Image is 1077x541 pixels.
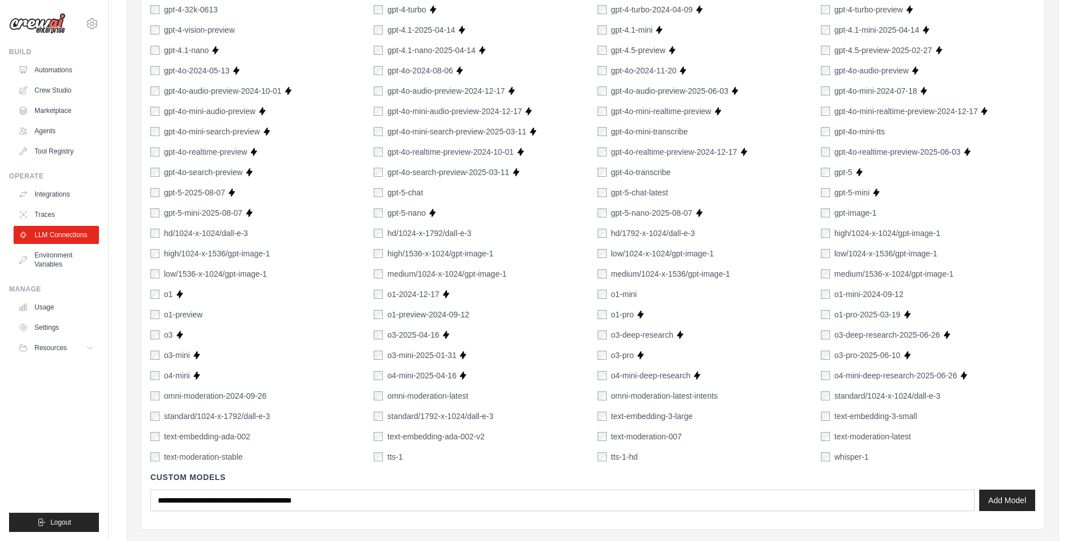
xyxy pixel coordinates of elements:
[387,187,423,198] label: gpt-5-chat
[150,208,159,217] input: gpt-5-mini-2025-08-07
[374,25,383,34] input: gpt-4.1-2025-04-14
[374,351,383,360] input: o3-mini-2025-01-31
[598,412,607,421] input: text-embedding-3-large
[164,228,248,239] label: hd/1024-x-1024/dall-e-3
[150,472,1035,483] h4: Custom Models
[387,167,509,178] label: gpt-4o-search-preview-2025-03-11
[598,249,607,258] input: low/1024-x-1024/gpt-image-1
[14,81,99,99] a: Crew Studio
[374,46,383,55] input: gpt-4.1-nano-2025-04-14
[150,310,159,319] input: o1-preview
[150,290,159,299] input: o1
[14,246,99,273] a: Environment Variables
[150,452,159,461] input: text-moderation-stable
[598,127,607,136] input: gpt-4o-mini-transcribe
[150,46,159,55] input: gpt-4.1-nano
[611,411,693,422] label: text-embedding-3-large
[611,248,714,259] label: low/1024-x-1024/gpt-image-1
[387,451,403,463] label: tts-1
[374,391,383,400] input: omni-moderation-latest
[14,142,99,160] a: Tool Registry
[611,45,666,56] label: gpt-4.5-preview
[598,432,607,441] input: text-moderation-007
[387,85,505,97] label: gpt-4o-audio-preview-2024-12-17
[374,290,383,299] input: o1-2024-12-17
[611,187,668,198] label: gpt-5-chat-latest
[834,309,901,320] label: o1-pro-2025-03-19
[387,65,453,76] label: gpt-4o-2024-08-06
[164,370,190,381] label: o4-mini
[14,185,99,203] a: Integrations
[387,289,439,300] label: o1-2024-12-17
[611,329,674,341] label: o3-deep-research
[14,339,99,357] button: Resources
[164,289,173,300] label: o1
[834,350,901,361] label: o3-pro-2025-06-10
[834,329,940,341] label: o3-deep-research-2025-06-26
[387,45,475,56] label: gpt-4.1-nano-2025-04-14
[14,61,99,79] a: Automations
[374,269,383,278] input: medium/1024-x-1024/gpt-image-1
[821,147,830,156] input: gpt-4o-realtime-preview-2025-06-03
[598,147,607,156] input: gpt-4o-realtime-preview-2024-12-17
[611,370,691,381] label: o4-mini-deep-research
[821,127,830,136] input: gpt-4o-mini-tts
[34,343,67,352] span: Resources
[164,65,230,76] label: gpt-4o-2024-05-13
[834,187,870,198] label: gpt-5-mini
[598,290,607,299] input: o1-mini
[164,350,190,361] label: o3-mini
[821,371,830,380] input: o4-mini-deep-research-2025-06-26
[821,269,830,278] input: medium/1536-x-1024/gpt-image-1
[387,431,485,442] label: text-embedding-ada-002-v2
[834,431,911,442] label: text-moderation-latest
[834,65,909,76] label: gpt-4o-audio-preview
[834,167,853,178] label: gpt-5
[164,390,266,402] label: omni-moderation-2024-09-26
[374,452,383,461] input: tts-1
[821,86,830,95] input: gpt-4o-mini-2024-07-18
[598,452,607,461] input: tts-1-hd
[150,249,159,258] input: high/1024-x-1536/gpt-image-1
[387,228,472,239] label: hd/1024-x-1792/dall-e-3
[611,85,729,97] label: gpt-4o-audio-preview-2025-06-03
[374,310,383,319] input: o1-preview-2024-09-12
[387,370,456,381] label: o4-mini-2025-04-16
[150,432,159,441] input: text-embedding-ada-002
[387,329,439,341] label: o3-2025-04-16
[150,25,159,34] input: gpt-4-vision-preview
[821,412,830,421] input: text-embedding-3-small
[821,107,830,116] input: gpt-4o-mini-realtime-preview-2024-12-17
[387,126,526,137] label: gpt-4o-mini-search-preview-2025-03-11
[374,188,383,197] input: gpt-5-chat
[834,45,932,56] label: gpt-4.5-preview-2025-02-27
[821,249,830,258] input: low/1024-x-1536/gpt-image-1
[150,5,159,14] input: gpt-4-32k-0613
[164,126,260,137] label: gpt-4o-mini-search-preview
[14,319,99,337] a: Settings
[164,85,282,97] label: gpt-4o-audio-preview-2024-10-01
[14,298,99,316] a: Usage
[150,330,159,339] input: o3
[821,391,830,400] input: standard/1024-x-1024/dall-e-3
[598,310,607,319] input: o1-pro
[598,371,607,380] input: o4-mini-deep-research
[821,188,830,197] input: gpt-5-mini
[821,5,830,14] input: gpt-4-turbo-preview
[611,106,711,117] label: gpt-4o-mini-realtime-preview
[150,351,159,360] input: o3-mini
[598,86,607,95] input: gpt-4o-audio-preview-2025-06-03
[164,431,250,442] label: text-embedding-ada-002
[374,432,383,441] input: text-embedding-ada-002-v2
[834,268,954,280] label: medium/1536-x-1024/gpt-image-1
[611,390,718,402] label: omni-moderation-latest-intents
[821,25,830,34] input: gpt-4.1-mini-2025-04-14
[598,330,607,339] input: o3-deep-research
[598,208,607,217] input: gpt-5-nano-2025-08-07
[150,188,159,197] input: gpt-5-2025-08-07
[150,371,159,380] input: o4-mini
[834,370,957,381] label: o4-mini-deep-research-2025-06-26
[164,207,243,219] label: gpt-5-mini-2025-08-07
[611,146,737,158] label: gpt-4o-realtime-preview-2024-12-17
[821,66,830,75] input: gpt-4o-audio-preview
